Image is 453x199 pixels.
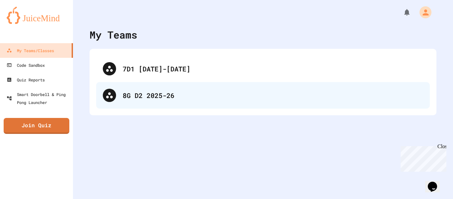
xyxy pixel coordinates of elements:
[90,27,137,42] div: My Teams
[7,7,66,24] img: logo-orange.svg
[7,47,54,54] div: My Teams/Classes
[391,7,413,18] div: My Notifications
[96,55,430,82] div: 7D1 [DATE]-[DATE]
[123,64,423,74] div: 7D1 [DATE]-[DATE]
[7,61,45,69] div: Code Sandbox
[413,5,433,20] div: My Account
[4,118,69,134] a: Join Quiz
[7,76,45,84] div: Quiz Reports
[398,144,446,172] iframe: chat widget
[96,82,430,109] div: 8G D2 2025-26
[7,90,70,106] div: Smart Doorbell & Ping Pong Launcher
[123,90,423,100] div: 8G D2 2025-26
[425,172,446,192] iframe: chat widget
[3,3,46,42] div: Chat with us now!Close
